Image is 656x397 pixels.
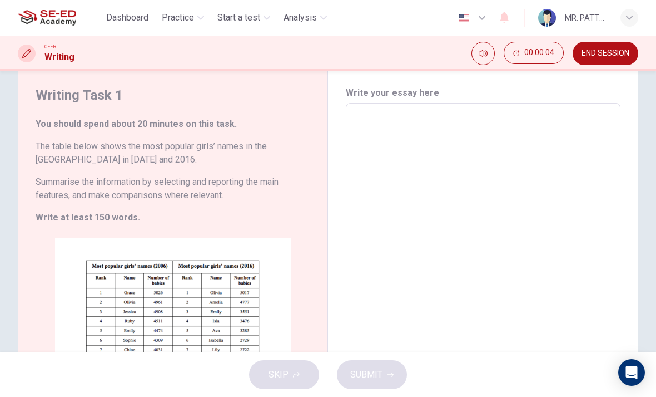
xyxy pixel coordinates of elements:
img: en [457,14,471,22]
span: Dashboard [106,11,148,24]
span: Practice [162,11,194,24]
span: CEFR [44,43,56,51]
div: Mute [471,42,495,65]
h6: The table below shows the most popular girls’ names in the [GEOGRAPHIC_DATA] in [DATE] and 2016. [36,140,310,166]
a: SE-ED Academy logo [18,7,102,29]
div: Hide [504,42,564,65]
button: Practice [157,8,208,28]
button: 00:00:04 [504,42,564,64]
h6: Summarise the information by selecting and reporting the main features, and make comparisons wher... [36,175,310,202]
span: Analysis [284,11,317,24]
button: Analysis [279,8,331,28]
img: Profile picture [538,9,556,27]
button: END SESSION [573,42,638,65]
span: Start a test [217,11,260,24]
button: Start a test [213,8,275,28]
h6: Write your essay here [346,86,620,100]
button: Dashboard [102,8,153,28]
span: 00:00:04 [524,48,554,57]
span: END SESSION [582,49,629,58]
img: SE-ED Academy logo [18,7,76,29]
div: MR. PATTECHIN PHINITRATCHAKIT [565,11,607,24]
strong: Write at least 150 words. [36,212,140,223]
h6: You should spend about 20 minutes on this task. [36,117,310,131]
h1: Writing [44,51,74,64]
div: Open Intercom Messenger [618,359,645,386]
h4: Writing Task 1 [36,86,310,104]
